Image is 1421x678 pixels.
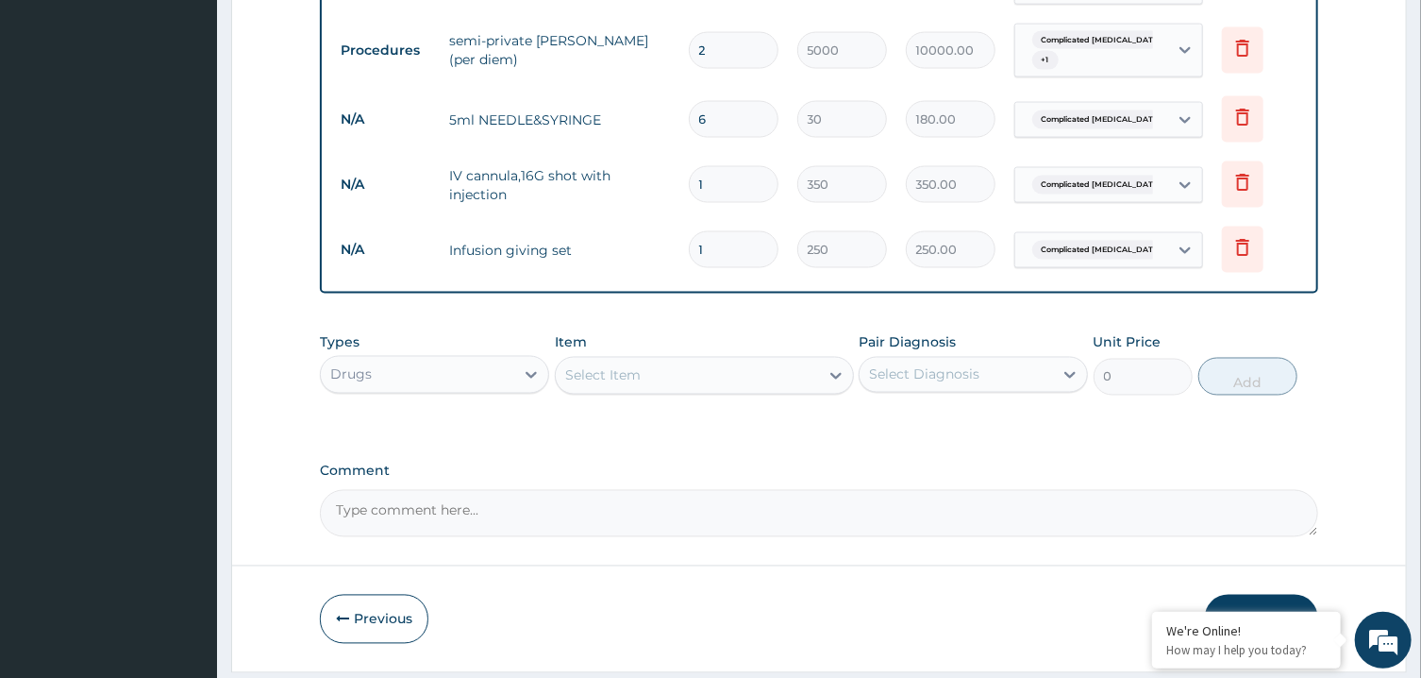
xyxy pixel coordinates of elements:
button: Add [1198,358,1298,396]
textarea: Type your message and hit 'Enter' [9,466,359,532]
td: 5ml NEEDLE&SYRINGE [440,101,678,139]
td: semi-private [PERSON_NAME] (per diem) [440,22,678,78]
div: We're Online! [1166,622,1327,639]
td: Infusion giving set [440,231,678,269]
td: N/A [331,232,440,267]
p: How may I help you today? [1166,642,1327,658]
td: N/A [331,167,440,202]
td: N/A [331,102,440,137]
button: Submit [1205,595,1318,644]
img: d_794563401_company_1708531726252_794563401 [35,94,76,142]
span: Complicated [MEDICAL_DATA] [1032,241,1172,260]
label: Unit Price [1094,333,1162,352]
span: Complicated [MEDICAL_DATA] [1032,110,1172,129]
div: Select Diagnosis [869,365,979,384]
div: Select Item [565,366,641,385]
span: + 1 [1032,51,1059,70]
label: Item [555,333,587,352]
button: Previous [320,595,428,644]
div: Chat with us now [98,106,317,130]
span: Complicated [MEDICAL_DATA] [1032,31,1172,50]
label: Pair Diagnosis [859,333,956,352]
span: We're online! [109,212,260,403]
td: Procedures [331,33,440,68]
div: Drugs [330,365,372,384]
label: Types [320,335,359,351]
div: Minimize live chat window [309,9,355,55]
span: Complicated [MEDICAL_DATA] [1032,176,1172,195]
td: IV cannula,16G shot with injection [440,157,678,213]
label: Comment [320,464,1317,480]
